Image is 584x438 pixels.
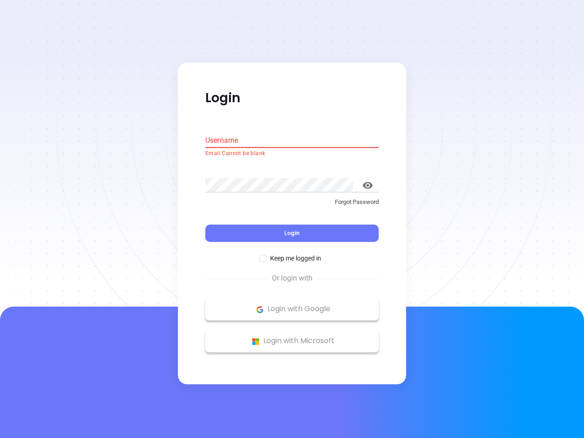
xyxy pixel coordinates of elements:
p: Login [205,90,379,106]
img: Microsoft Logo [250,336,261,347]
a: Forgot Password [205,198,379,214]
p: Login with Google [210,302,374,316]
span: Login [284,229,300,237]
button: Login [205,225,379,242]
span: Or login with [267,273,317,284]
button: Google Logo Login with Google [205,298,379,321]
p: Forgot Password [205,198,379,207]
button: Microsoft Logo Login with Microsoft [205,330,379,353]
span: Keep me logged in [266,254,325,264]
img: Google Logo [254,304,266,315]
p: Login with Microsoft [210,334,374,348]
p: Email Cannot be blank [205,149,379,158]
button: toggle password visibility [357,174,379,196]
